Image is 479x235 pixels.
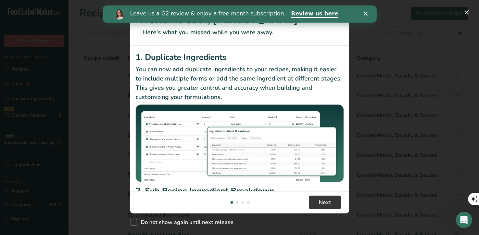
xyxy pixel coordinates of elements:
h2: 1. Duplicate Ingredients [136,51,344,63]
span: Do not show again until next release [137,219,234,226]
p: You can now add duplicate ingredients to your recipes, making it easier to include multiple forms... [136,65,344,102]
h2: 2. Sub Recipe Ingredient Breakdown [136,185,344,197]
iframe: Intercom live chat banner [103,5,377,23]
img: Duplicate Ingredients [136,104,344,182]
p: Here's what you missed while you were away. [138,28,341,37]
div: Close [261,6,268,10]
iframe: Intercom live chat [456,212,472,228]
button: Next [309,196,341,209]
span: Next [319,198,331,207]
